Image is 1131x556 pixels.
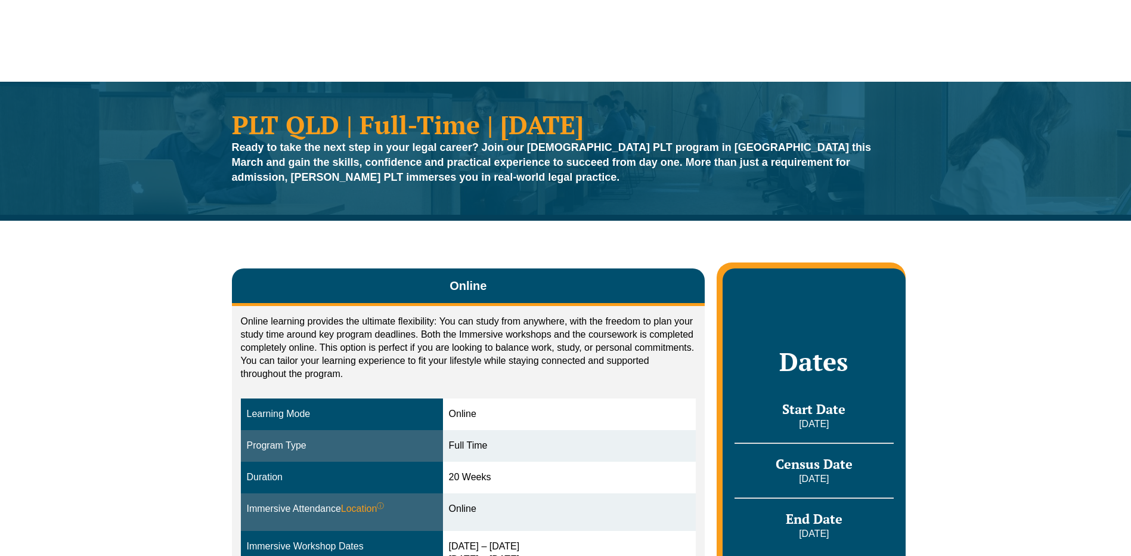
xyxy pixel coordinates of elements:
p: [DATE] [735,472,893,486]
div: Online [449,502,690,516]
p: Online learning provides the ultimate flexibility: You can study from anywhere, with the freedom ... [241,315,696,381]
sup: ⓘ [377,502,384,510]
div: Learning Mode [247,407,437,421]
h1: PLT QLD | Full-Time | [DATE] [232,112,900,137]
span: Census Date [776,455,853,472]
strong: Ready to take the next step in your legal career? Join our [DEMOGRAPHIC_DATA] PLT program in [GEO... [232,141,871,183]
div: 20 Weeks [449,471,690,484]
span: Online [450,277,487,294]
h2: Dates [735,347,893,376]
div: Immersive Workshop Dates [247,540,437,554]
span: Location [341,502,385,516]
div: Duration [247,471,437,484]
span: Start Date [782,400,845,418]
span: End Date [786,510,842,527]
div: Immersive Attendance [247,502,437,516]
div: Full Time [449,439,690,453]
div: Program Type [247,439,437,453]
p: [DATE] [735,418,893,431]
div: Online [449,407,690,421]
p: [DATE] [735,527,893,540]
